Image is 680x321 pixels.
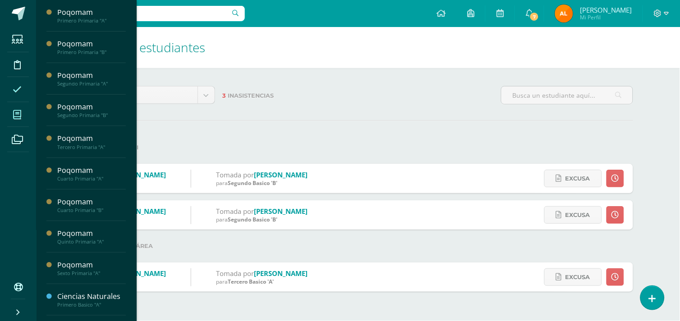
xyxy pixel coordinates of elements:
a: [PERSON_NAME] [112,207,166,216]
a: Hoy [83,86,215,104]
div: Poqomam [57,228,126,239]
span: Inasistencias [228,92,274,99]
div: Cuarto Primaria "B" [57,207,126,213]
label: Tomadas en mi área [83,237,633,255]
div: para [216,278,308,285]
div: Poqomam [57,197,126,207]
div: Poqomam [57,102,126,112]
div: Primero Basico "A" [57,302,126,308]
span: Tercero Basico 'A' [228,278,274,285]
div: [DATE] [112,278,166,285]
span: 7 [529,12,539,22]
div: Tercero Primaria "A" [57,144,126,150]
div: Quinto Primaria "A" [57,239,126,245]
span: Excusa [565,269,590,285]
a: Excusa [544,206,602,224]
a: [PERSON_NAME] [112,269,166,278]
div: Poqomam [57,70,126,81]
div: Poqomam [57,7,126,18]
div: Segundo Primaria "B" [57,112,126,118]
a: PoqomamTercero Primaria "A" [57,133,126,150]
span: [PERSON_NAME] [580,5,632,14]
a: PoqomamQuinto Primaria "A" [57,228,126,245]
span: Tomada por [216,207,254,216]
a: Ciencias NaturalesPrimero Basico "A" [57,291,126,308]
span: 3 [222,92,226,99]
div: [DATE] [112,179,166,187]
label: Tomadas por mi [83,138,633,157]
span: Excusa [565,207,590,223]
a: [PERSON_NAME] [254,269,308,278]
a: [PERSON_NAME] [254,170,308,179]
input: Busca un estudiante aquí... [501,86,633,104]
a: Excusa [544,268,602,286]
a: PoqomamSegundo Primaria "B" [57,102,126,118]
a: Excusa [544,170,602,187]
a: PoqomamPrimero Primaria "A" [57,7,126,24]
div: Primero Primaria "B" [57,49,126,55]
div: para [216,216,308,223]
div: Poqomam [57,133,126,144]
a: PoqomamSegundo Primaria "A" [57,70,126,87]
div: Poqomam [57,39,126,49]
img: 7c522403d9ccf42216f7c099d830469e.png [555,5,573,23]
div: Segundo Primaria "A" [57,81,126,87]
div: Primero Primaria "A" [57,18,126,24]
div: [DATE] [112,216,166,223]
a: PoqomamSexto Primaria "A" [57,260,126,276]
div: Ciencias Naturales [57,291,126,302]
span: Hoy [90,86,191,104]
div: Poqomam [57,165,126,176]
div: para [216,179,308,187]
a: [PERSON_NAME] [112,170,166,179]
span: Segundo Basico 'B' [228,179,277,187]
span: Tomada por [216,269,254,278]
input: Busca un usuario... [42,6,245,21]
span: Mi Perfil [580,14,632,21]
a: PoqomamPrimero Primaria "B" [57,39,126,55]
div: Sexto Primaria "A" [57,270,126,276]
a: PoqomamCuarto Primaria "B" [57,197,126,213]
span: Excusa [565,170,590,187]
a: PoqomamCuarto Primaria "A" [57,165,126,182]
a: [PERSON_NAME] [254,207,308,216]
div: Poqomam [57,260,126,270]
div: Cuarto Primaria "A" [57,176,126,182]
span: Tomada por [216,170,254,179]
span: Segundo Basico 'B' [228,216,277,223]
